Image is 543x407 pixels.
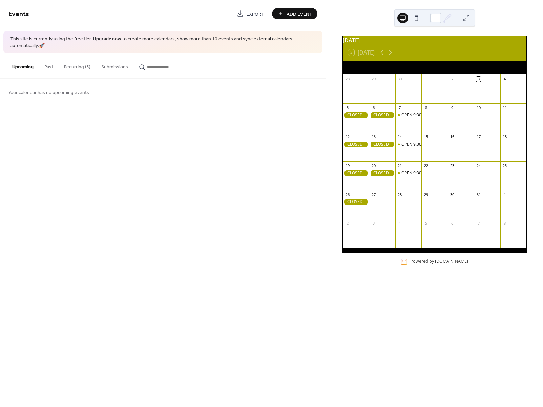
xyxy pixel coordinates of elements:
div: CLOSED [369,142,395,147]
div: 1 [502,192,507,197]
div: OPEN 9:30am - 5pm [395,170,421,176]
div: 9 [450,105,455,110]
div: OPEN 9:30am - 5pm [395,112,421,118]
button: Recurring (3) [59,53,96,78]
div: Tue [398,61,422,74]
button: Submissions [96,53,133,78]
span: Your calendar has no upcoming events [8,89,89,97]
div: 23 [450,163,455,168]
div: 16 [450,134,455,139]
div: 29 [423,192,429,197]
div: Wed [422,61,447,74]
div: [DATE] [343,36,526,44]
div: Fri [472,61,496,74]
a: [DOMAIN_NAME] [435,259,468,264]
span: This site is currently using the free tier. to create more calendars, show more than 10 events an... [10,36,316,49]
div: CLOSED [343,112,369,118]
div: 2 [345,221,350,226]
div: 25 [502,163,507,168]
div: 28 [345,77,350,82]
div: 31 [476,192,481,197]
div: 3 [476,77,481,82]
div: Powered by [410,259,468,264]
div: 11 [502,105,507,110]
div: 24 [476,163,481,168]
span: Add Event [287,10,312,18]
button: Upcoming [7,53,39,78]
div: CLOSED [343,199,369,205]
a: Upgrade now [93,35,121,44]
div: 5 [423,221,429,226]
div: 30 [450,192,455,197]
div: 21 [397,163,402,168]
div: 10 [476,105,481,110]
div: Thu [447,61,472,74]
div: Sat [496,61,521,74]
div: 26 [345,192,350,197]
div: 30 [397,77,402,82]
div: 1 [423,77,429,82]
span: Export [246,10,264,18]
div: CLOSED [369,170,395,176]
div: 13 [371,134,376,139]
div: 22 [423,163,429,168]
div: 4 [502,77,507,82]
div: 2 [450,77,455,82]
div: 4 [397,221,402,226]
div: 18 [502,134,507,139]
a: Export [232,8,269,19]
div: CLOSED [369,112,395,118]
div: 14 [397,134,402,139]
div: Sun [348,61,373,74]
div: OPEN 9:30am - 5pm [401,112,439,118]
div: 7 [476,221,481,226]
div: OPEN 9:30am - 5pm [401,170,439,176]
div: 12 [345,134,350,139]
div: 27 [371,192,376,197]
div: 29 [371,77,376,82]
div: CLOSED [343,142,369,147]
div: 7 [397,105,402,110]
div: CLOSED [343,170,369,176]
div: 6 [371,105,376,110]
div: 8 [423,105,429,110]
div: 20 [371,163,376,168]
div: Mon [373,61,398,74]
div: 3 [371,221,376,226]
div: 28 [397,192,402,197]
span: Events [8,7,29,21]
div: 8 [502,221,507,226]
div: 15 [423,134,429,139]
div: OPEN 9:30am - 5pm [395,142,421,147]
div: 6 [450,221,455,226]
div: 17 [476,134,481,139]
div: 19 [345,163,350,168]
button: Past [39,53,59,78]
div: 5 [345,105,350,110]
button: Add Event [272,8,317,19]
div: OPEN 9:30am - 5pm [401,142,439,147]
